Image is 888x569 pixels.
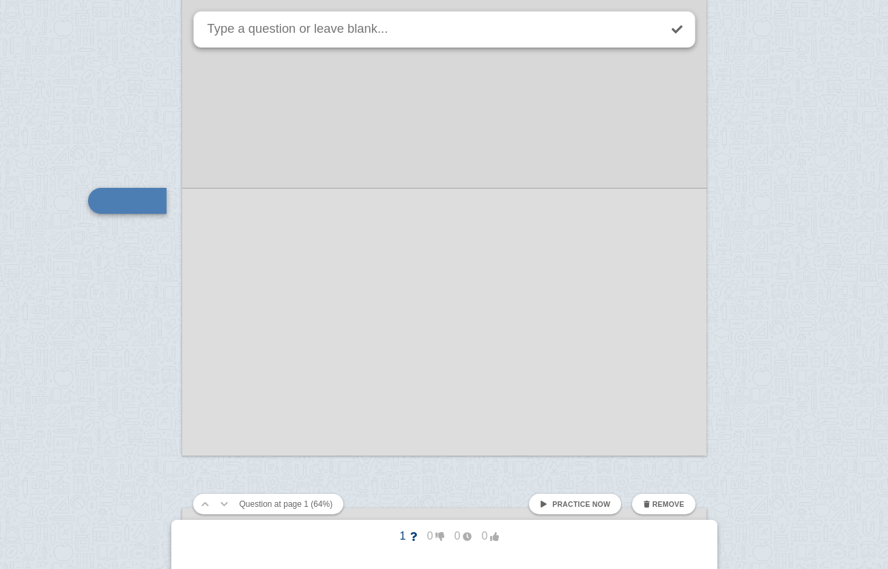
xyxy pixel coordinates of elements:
[444,530,472,542] span: 0
[529,494,621,514] a: Practice now
[379,525,510,547] button: 1000
[417,530,444,542] span: 0
[552,500,610,508] span: Practice now
[472,530,499,542] span: 0
[653,500,685,508] span: Remove
[390,530,417,542] span: 1
[632,494,695,514] button: Remove
[234,494,339,514] button: Question at page 1 (64%)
